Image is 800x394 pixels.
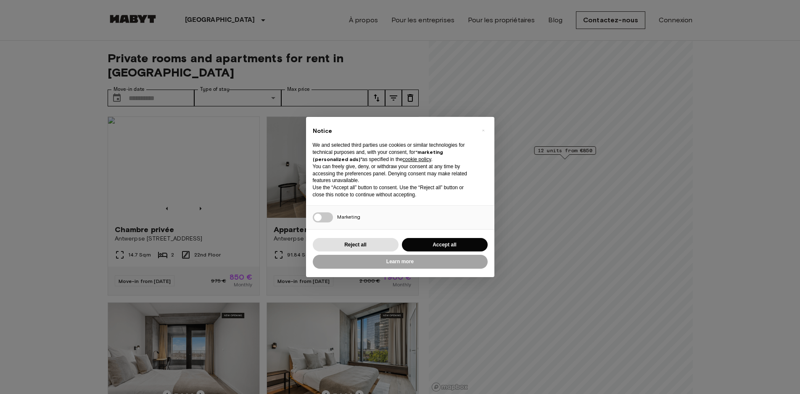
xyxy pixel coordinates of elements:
p: We and selected third parties use cookies or similar technologies for technical purposes and, wit... [313,142,474,163]
button: Learn more [313,255,488,269]
button: Reject all [313,238,399,252]
strong: “marketing (personalized ads)” [313,149,443,162]
button: Close this notice [477,124,490,137]
a: cookie policy [403,156,431,162]
p: Use the “Accept all” button to consent. Use the “Reject all” button or close this notice to conti... [313,184,474,198]
span: × [482,125,485,135]
button: Accept all [402,238,488,252]
p: You can freely give, deny, or withdraw your consent at any time by accessing the preferences pane... [313,163,474,184]
span: Marketing [337,214,360,220]
h2: Notice [313,127,474,135]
